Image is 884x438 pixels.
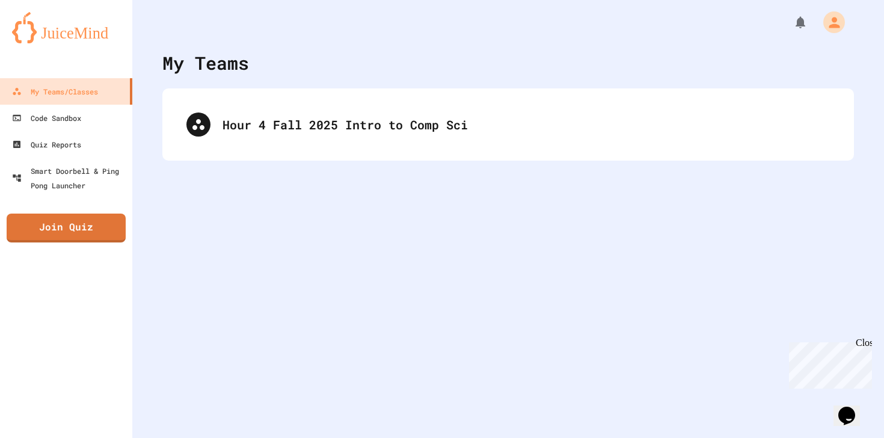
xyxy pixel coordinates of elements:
a: Join Quiz [7,214,126,242]
div: Quiz Reports [12,137,81,152]
div: Hour 4 Fall 2025 Intro to Comp Sci [223,116,830,134]
div: Chat with us now!Close [5,5,83,76]
div: Code Sandbox [12,111,81,125]
div: My Teams [162,49,249,76]
div: Smart Doorbell & Ping Pong Launcher [12,164,127,193]
iframe: chat widget [833,390,872,426]
div: Hour 4 Fall 2025 Intro to Comp Sci [174,100,842,149]
iframe: chat widget [784,338,872,389]
div: My Account [811,8,848,36]
div: My Teams/Classes [12,84,98,99]
img: logo-orange.svg [12,12,120,43]
div: My Notifications [771,12,811,32]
